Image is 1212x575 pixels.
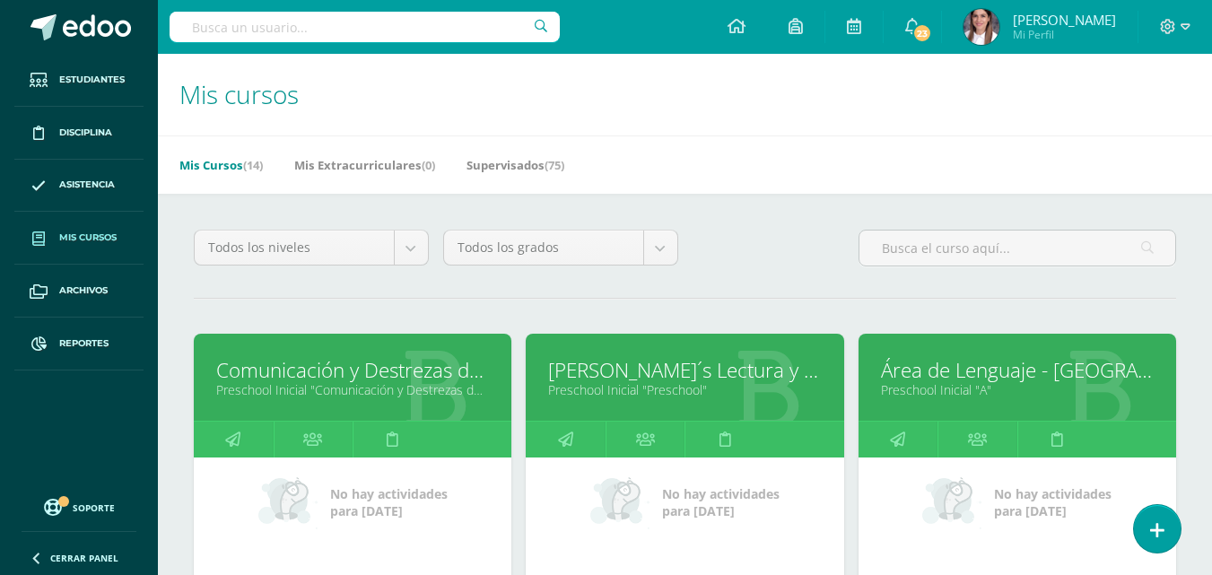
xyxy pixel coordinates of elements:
span: No hay actividades para [DATE] [994,485,1112,519]
a: Soporte [22,494,136,518]
input: Busca un usuario... [170,12,560,42]
span: Todos los niveles [208,231,380,265]
img: 469d785f4c6554ca61cd33725822c276.png [963,9,999,45]
img: no_activities_small.png [922,475,981,529]
span: Cerrar panel [50,552,118,564]
span: Reportes [59,336,109,351]
a: Todos los niveles [195,231,428,265]
span: Estudiantes [59,73,125,87]
span: [PERSON_NAME] [1013,11,1116,29]
a: Supervisados(75) [466,151,564,179]
a: Archivos [14,265,144,318]
span: Mis cursos [179,77,299,111]
a: Preschool Inicial "A" [881,381,1154,398]
span: No hay actividades para [DATE] [662,485,780,519]
span: 23 [912,23,932,43]
span: Archivos [59,283,108,298]
a: [PERSON_NAME]´s Lectura y Escritura PSCHB [548,356,821,384]
span: Mi Perfil [1013,27,1116,42]
span: Soporte [73,501,115,514]
span: Asistencia [59,178,115,192]
span: Disciplina [59,126,112,140]
a: Preschool Inicial "Comunicación y Destrezas de P." [216,381,489,398]
span: No hay actividades para [DATE] [330,485,448,519]
span: (0) [422,157,435,173]
span: Mis cursos [59,231,117,245]
a: Área de Lenguaje - [GEOGRAPHIC_DATA] Oral [881,356,1154,384]
img: no_activities_small.png [258,475,318,529]
a: Asistencia [14,160,144,213]
img: no_activities_small.png [590,475,650,529]
a: Todos los grados [444,231,677,265]
a: Disciplina [14,107,144,160]
a: Mis Extracurriculares(0) [294,151,435,179]
a: Mis cursos [14,212,144,265]
a: Mis Cursos(14) [179,151,263,179]
a: Preschool Inicial "Preschool" [548,381,821,398]
a: Estudiantes [14,54,144,107]
span: Todos los grados [458,231,630,265]
span: (75) [545,157,564,173]
span: (14) [243,157,263,173]
a: Reportes [14,318,144,370]
a: Comunicación y Destrezas de P. [216,356,489,384]
input: Busca el curso aquí... [859,231,1175,266]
